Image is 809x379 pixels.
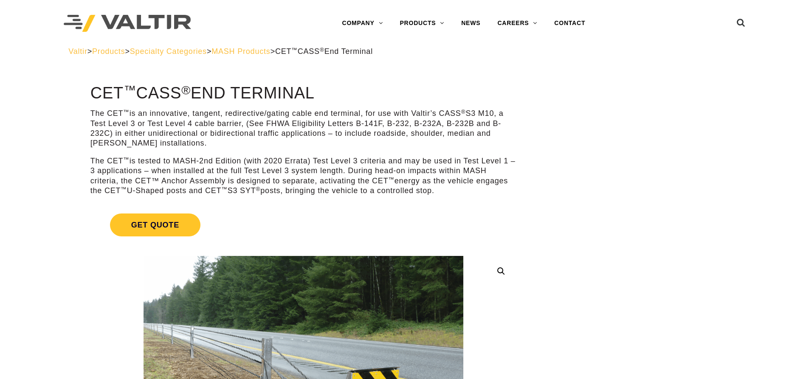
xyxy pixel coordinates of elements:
[333,15,391,32] a: COMPANY
[124,83,136,97] sup: ™
[461,109,466,115] sup: ®
[64,15,191,32] img: Valtir
[121,186,127,192] sup: ™
[68,47,741,56] div: > > > >
[181,83,191,97] sup: ®
[453,15,489,32] a: NEWS
[110,213,200,236] span: Get Quote
[275,47,373,56] span: CET CASS End Terminal
[388,176,394,182] sup: ™
[123,156,129,163] sup: ™
[546,15,594,32] a: CONTACT
[320,47,324,53] sup: ®
[211,47,270,56] a: MASH Products
[256,186,261,192] sup: ®
[90,109,516,149] p: The CET is an innovative, tangent, redirective/gating cable end terminal, for use with Valtir’s C...
[221,186,227,192] sup: ™
[391,15,453,32] a: PRODUCTS
[68,47,87,56] a: Valtir
[130,47,207,56] a: Specialty Categories
[92,47,125,56] a: Products
[90,84,516,102] h1: CET CASS End Terminal
[489,15,546,32] a: CAREERS
[123,109,129,115] sup: ™
[90,203,516,247] a: Get Quote
[291,47,297,53] sup: ™
[90,156,516,196] p: The CET is tested to MASH-2nd Edition (with 2020 Errata) Test Level 3 criteria and may be used in...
